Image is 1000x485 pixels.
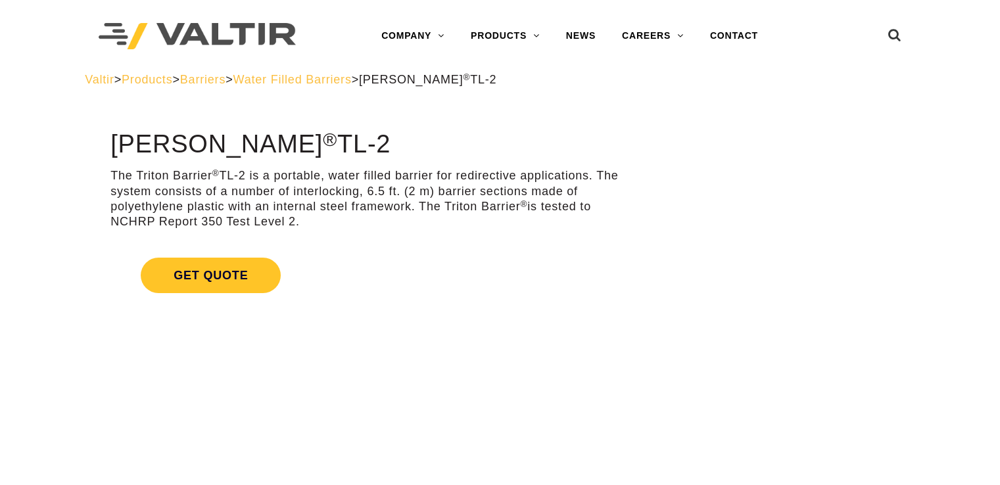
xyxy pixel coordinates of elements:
[323,129,337,150] sup: ®
[110,242,634,309] a: Get Quote
[180,73,226,86] a: Barriers
[697,23,771,49] a: CONTACT
[609,23,697,49] a: CAREERS
[463,72,470,82] sup: ®
[553,23,609,49] a: NEWS
[521,199,528,209] sup: ®
[85,72,915,87] div: > > > >
[212,168,220,178] sup: ®
[458,23,553,49] a: PRODUCTS
[110,131,634,158] h1: [PERSON_NAME] TL-2
[110,168,634,230] p: The Triton Barrier TL-2 is a portable, water filled barrier for redirective applications. The sys...
[99,23,296,50] img: Valtir
[122,73,172,86] a: Products
[233,73,352,86] a: Water Filled Barriers
[141,258,281,293] span: Get Quote
[85,73,114,86] a: Valtir
[359,73,496,86] span: [PERSON_NAME] TL-2
[368,23,458,49] a: COMPANY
